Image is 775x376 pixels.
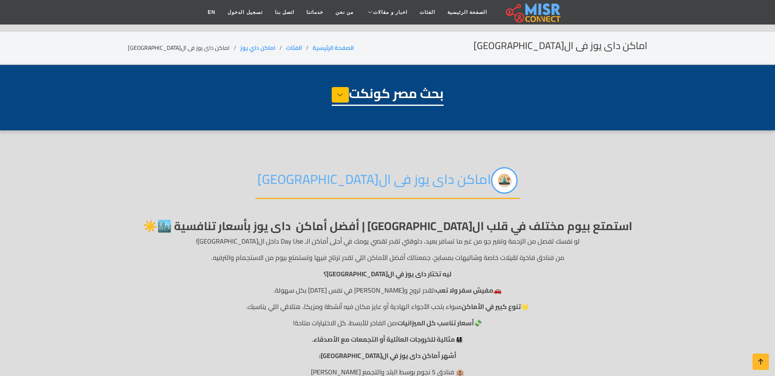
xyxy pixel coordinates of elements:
a: خدماتنا [300,4,329,20]
strong: استمتع بيوم مختلف في قلب ال[GEOGRAPHIC_DATA] | أفضل أماكن داى يوز بأسعار تنافسية 🏙️☀️ [143,215,632,237]
strong: مثالية للخروجات العائلية أو التجمعات مع الأصدقاء. [312,333,455,345]
strong: أشهر أماكن داى يوز في ال[GEOGRAPHIC_DATA]: [319,349,456,362]
h2: اماكن داى يوز فى ال[GEOGRAPHIC_DATA] [255,167,520,199]
p: 🌟 سواء بتحب الأجواء الهادية أو عايز مكان فيه أنشطة ومزيكا، هتلاقي اللي يناسبك. [128,302,648,311]
p: 👨‍👩‍👧‍👦 [128,334,648,344]
h1: بحث مصر كونكت [332,85,444,106]
a: EN [202,4,222,20]
a: اتصل بنا [269,4,300,20]
p: 💸 من الفاخر للأبسط، كل الاختيارات متاحة! [128,318,648,328]
strong: ليه تختار داى يوز في ال[GEOGRAPHIC_DATA]؟ [324,268,451,280]
a: الفئات [413,4,441,20]
img: main.misr_connect [506,2,561,22]
strong: مفيش سفر ولا تعب: [434,284,494,296]
a: اخبار و مقالات [360,4,413,20]
p: لو نفسك تفصل من الزحمة وتغير جو من غير ما تسافر بعيد، دلوقتي تقدر تقضي يومك في أحلى أماكن الـ Day... [128,236,648,246]
strong: تنوع كبير في الأماكن: [460,300,521,313]
a: تسجيل الدخول [221,4,268,20]
span: اخبار و مقالات [373,9,407,16]
li: اماكن داى يوز فى ال[GEOGRAPHIC_DATA] [128,44,240,52]
a: الصفحة الرئيسية [313,43,354,53]
img: UZbgFdt1gfQP2qdluJYZ.png [491,167,518,194]
a: الصفحة الرئيسية [441,4,493,20]
p: 🚗 تقدر تروح و[PERSON_NAME] في نفس [DATE] بكل سهولة. [128,285,648,295]
a: اماكن داي يوز [240,43,275,53]
p: من فنادق فاخرة لڤيلات خاصة وشاليهات بمسابح، جمعنالك أفضل الأماكن اللي تقدر ترتاح فيها وتستمتع بيو... [128,253,648,262]
strong: أسعار تناسب كل الميزانيات: [396,317,474,329]
a: من نحن [329,4,360,20]
h2: اماكن داى يوز فى ال[GEOGRAPHIC_DATA] [473,40,648,52]
a: الفئات [286,43,302,53]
